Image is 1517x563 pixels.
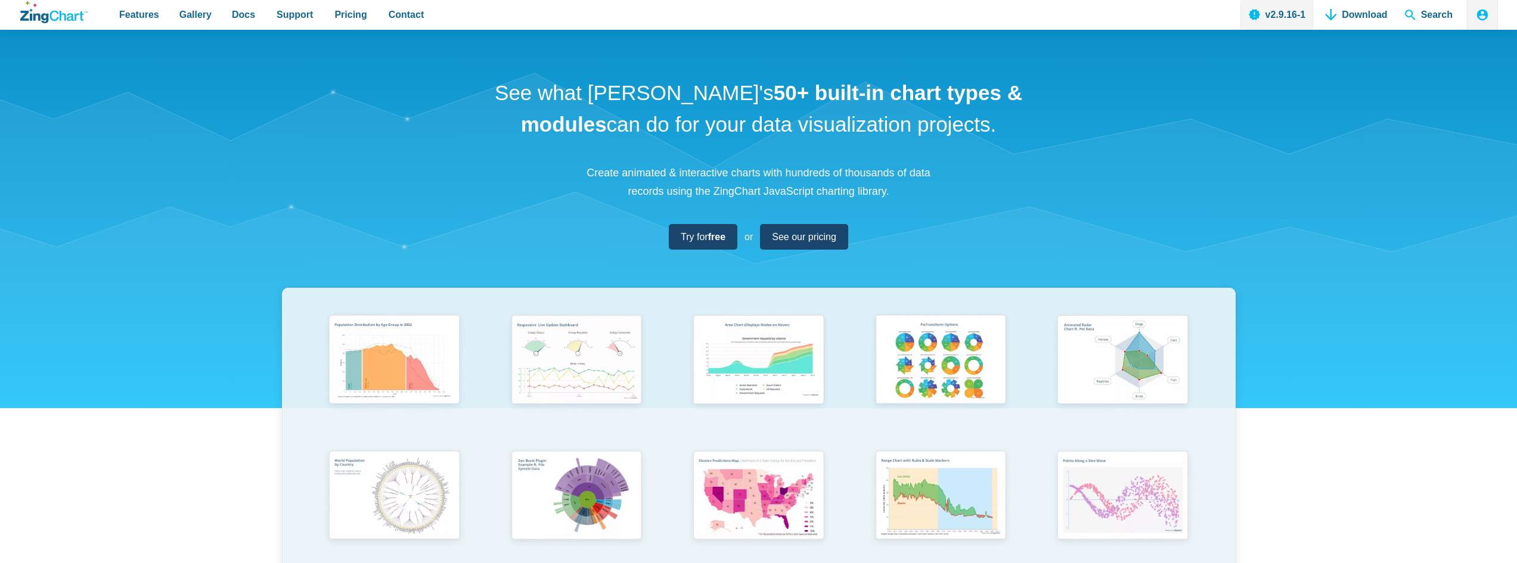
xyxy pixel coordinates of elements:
a: Population Distribution by Age Group in 2052 [303,309,486,444]
span: See our pricing [772,229,836,245]
img: Pie Transform Options [868,309,1013,413]
img: Population Distribution by Age Group in 2052 [321,309,467,413]
a: Animated Radar Chart ft. Pet Data [1032,309,1214,444]
a: Try forfree [669,224,737,250]
a: Pie Transform Options [849,309,1032,444]
img: World Population by Country [321,445,467,549]
a: See our pricing [760,224,848,250]
span: or [744,229,753,245]
img: Animated Radar Chart ft. Pet Data [1050,309,1195,413]
a: ZingChart Logo. Click to return to the homepage [20,1,88,23]
span: Docs [232,7,255,23]
span: Contact [389,7,424,23]
strong: 50+ built-in chart types & modules [521,81,1022,136]
img: Range Chart with Rultes & Scale Markers [868,445,1013,549]
span: Features [119,7,159,23]
span: Try for [681,229,725,245]
img: Election Predictions Map [685,445,831,549]
strong: free [708,232,725,242]
p: Create animated & interactive charts with hundreds of thousands of data records using the ZingCha... [580,164,938,200]
h1: See what [PERSON_NAME]'s can do for your data visualization projects. [491,77,1027,140]
span: Gallery [179,7,212,23]
img: Responsive Live Update Dashboard [504,309,649,413]
span: Pricing [334,7,367,23]
span: Support [277,7,313,23]
img: Area Chart (Displays Nodes on Hover) [685,309,831,413]
a: Responsive Live Update Dashboard [485,309,668,444]
a: Area Chart (Displays Nodes on Hover) [668,309,850,444]
img: Sun Burst Plugin Example ft. File System Data [504,445,649,549]
img: Points Along a Sine Wave [1050,445,1195,549]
